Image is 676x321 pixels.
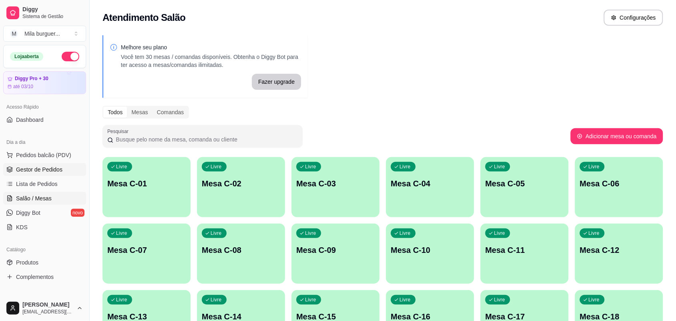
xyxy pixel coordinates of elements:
[202,244,280,256] p: Mesa C-08
[16,180,58,188] span: Lista de Pedidos
[580,178,658,189] p: Mesa C-06
[13,83,33,90] article: até 03/10
[211,297,222,303] p: Livre
[10,52,43,61] div: Loja aberta
[22,301,73,309] span: [PERSON_NAME]
[391,178,469,189] p: Mesa C-04
[580,244,658,256] p: Mesa C-12
[16,258,38,266] span: Produtos
[3,299,86,318] button: [PERSON_NAME][EMAIL_ADDRESS][DOMAIN_NAME]
[22,13,83,20] span: Sistema de Gestão
[3,3,86,22] a: DiggySistema de Gestão
[604,10,663,26] button: Configurações
[292,224,380,284] button: LivreMesa C-09
[3,71,86,94] a: Diggy Pro + 30até 03/10
[22,309,73,315] span: [EMAIL_ADDRESS][DOMAIN_NAME]
[494,297,505,303] p: Livre
[3,113,86,126] a: Dashboard
[202,178,280,189] p: Mesa C-02
[121,53,301,69] p: Você tem 30 mesas / comandas disponíveis. Obtenha o Diggy Bot para ter acesso a mesas/comandas il...
[391,244,469,256] p: Mesa C-10
[16,116,44,124] span: Dashboard
[16,194,52,202] span: Salão / Mesas
[305,164,316,170] p: Livre
[127,107,152,118] div: Mesas
[107,128,131,135] label: Pesquisar
[3,192,86,205] a: Salão / Mesas
[252,74,301,90] button: Fazer upgrade
[116,164,127,170] p: Livre
[571,128,663,144] button: Adicionar mesa ou comanda
[3,178,86,190] a: Lista de Pedidos
[107,178,186,189] p: Mesa C-01
[116,230,127,236] p: Livre
[103,157,191,217] button: LivreMesa C-01
[481,157,569,217] button: LivreMesa C-05
[589,164,600,170] p: Livre
[3,136,86,149] div: Dia a dia
[113,135,298,143] input: Pesquisar
[3,149,86,162] button: Pedidos balcão (PDV)
[292,157,380,217] button: LivreMesa C-03
[197,224,285,284] button: LivreMesa C-08
[296,178,375,189] p: Mesa C-03
[16,166,62,174] span: Gestor de Pedidos
[16,209,40,217] span: Diggy Bot
[3,271,86,283] a: Complementos
[3,206,86,219] a: Diggy Botnovo
[103,11,185,24] h2: Atendimento Salão
[386,157,474,217] button: LivreMesa C-04
[197,157,285,217] button: LivreMesa C-02
[575,157,663,217] button: LivreMesa C-06
[103,224,191,284] button: LivreMesa C-07
[62,52,79,61] button: Alterar Status
[16,273,54,281] span: Complementos
[107,244,186,256] p: Mesa C-07
[121,43,301,51] p: Melhore seu plano
[3,221,86,234] a: KDS
[305,297,316,303] p: Livre
[575,224,663,284] button: LivreMesa C-12
[16,223,28,231] span: KDS
[10,30,18,38] span: M
[485,178,564,189] p: Mesa C-05
[24,30,60,38] div: Mila burguer ...
[400,230,411,236] p: Livre
[3,26,86,42] button: Select a team
[3,243,86,256] div: Catálogo
[494,230,505,236] p: Livre
[400,297,411,303] p: Livre
[305,230,316,236] p: Livre
[494,164,505,170] p: Livre
[211,164,222,170] p: Livre
[116,297,127,303] p: Livre
[15,76,48,82] article: Diggy Pro + 30
[3,101,86,113] div: Acesso Rápido
[589,230,600,236] p: Livre
[589,297,600,303] p: Livre
[16,151,71,159] span: Pedidos balcão (PDV)
[400,164,411,170] p: Livre
[22,6,83,13] span: Diggy
[211,230,222,236] p: Livre
[386,224,474,284] button: LivreMesa C-10
[103,107,127,118] div: Todos
[3,256,86,269] a: Produtos
[296,244,375,256] p: Mesa C-09
[3,163,86,176] a: Gestor de Pedidos
[481,224,569,284] button: LivreMesa C-11
[153,107,189,118] div: Comandas
[485,244,564,256] p: Mesa C-11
